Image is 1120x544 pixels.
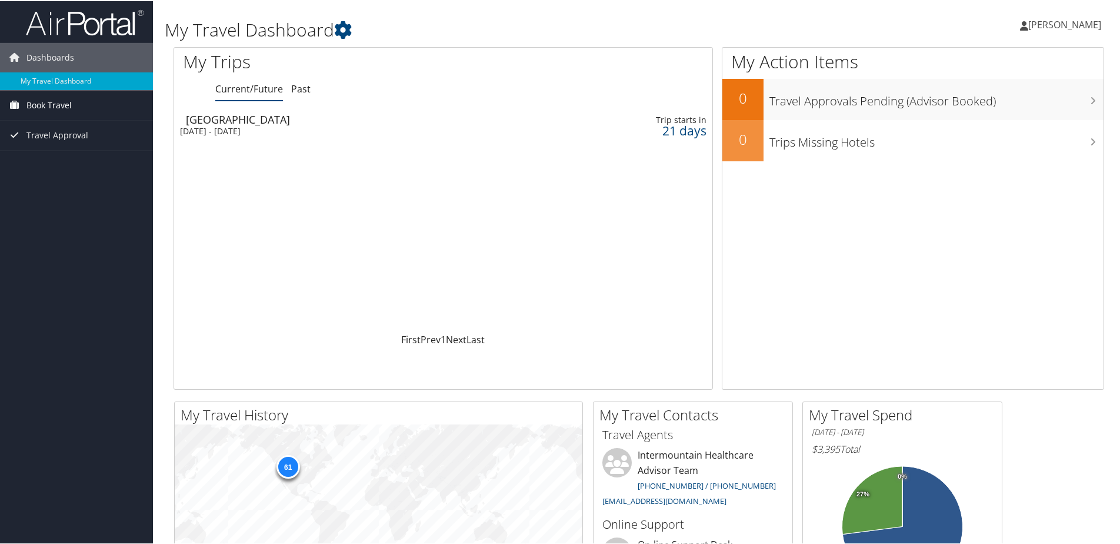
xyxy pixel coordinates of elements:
[856,490,869,497] tspan: 27%
[812,442,993,455] h6: Total
[401,332,421,345] a: First
[165,16,797,41] h1: My Travel Dashboard
[26,120,88,149] span: Travel Approval
[599,404,792,424] h2: My Travel Contacts
[769,86,1104,108] h3: Travel Approvals Pending (Advisor Booked)
[638,479,776,490] a: [PHONE_NUMBER] / [PHONE_NUMBER]
[291,81,311,94] a: Past
[809,404,1002,424] h2: My Travel Spend
[722,78,1104,119] a: 0Travel Approvals Pending (Advisor Booked)
[466,332,485,345] a: Last
[183,48,479,73] h1: My Trips
[722,87,764,107] h2: 0
[26,89,72,119] span: Book Travel
[722,119,1104,160] a: 0Trips Missing Hotels
[722,48,1104,73] h1: My Action Items
[769,127,1104,150] h3: Trips Missing Hotels
[180,125,518,135] div: [DATE] - [DATE]
[722,128,764,148] h2: 0
[26,42,74,71] span: Dashboards
[589,114,706,124] div: Trip starts in
[1028,17,1101,30] span: [PERSON_NAME]
[602,426,784,442] h3: Travel Agents
[215,81,283,94] a: Current/Future
[26,8,144,35] img: airportal-logo.png
[181,404,582,424] h2: My Travel History
[446,332,466,345] a: Next
[421,332,441,345] a: Prev
[589,124,706,135] div: 21 days
[812,426,993,437] h6: [DATE] - [DATE]
[602,495,726,505] a: [EMAIL_ADDRESS][DOMAIN_NAME]
[276,453,299,477] div: 61
[441,332,446,345] a: 1
[1020,6,1113,41] a: [PERSON_NAME]
[186,113,524,124] div: [GEOGRAPHIC_DATA]
[898,472,907,479] tspan: 0%
[812,442,840,455] span: $3,395
[596,447,789,510] li: Intermountain Healthcare Advisor Team
[602,515,784,532] h3: Online Support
